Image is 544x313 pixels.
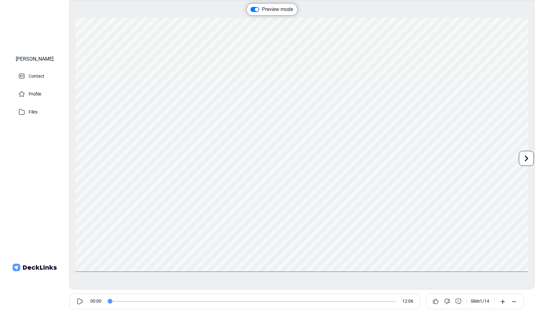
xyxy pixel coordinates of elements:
p: Files [29,107,37,115]
div: [PERSON_NAME] [16,55,54,63]
span: 00:00 [90,298,101,305]
span: 12:06 [402,298,413,305]
img: Company Banner [13,245,57,289]
div: Slide 1 / 14 [471,298,489,305]
label: Preview mode [262,6,293,13]
p: Profile [29,90,41,97]
p: Contact [29,72,44,80]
